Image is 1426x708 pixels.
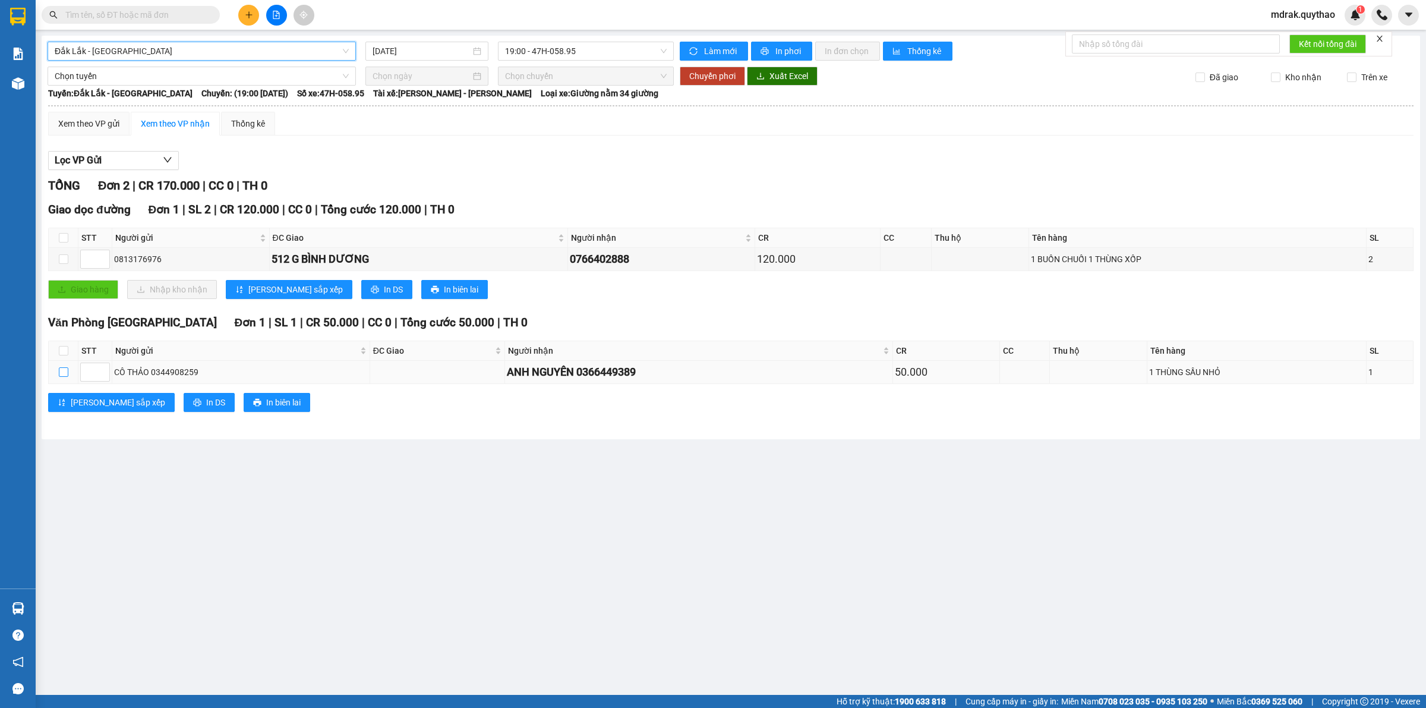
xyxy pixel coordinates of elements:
[775,45,803,58] span: In phơi
[78,228,112,248] th: STT
[1029,228,1366,248] th: Tên hàng
[48,151,179,170] button: Lọc VP Gửi
[48,203,131,216] span: Giao dọc đường
[747,67,818,86] button: downloadXuất Excel
[1350,10,1361,20] img: icon-new-feature
[368,316,392,329] span: CC 0
[1368,366,1411,379] div: 1
[266,396,301,409] span: In biên lai
[55,42,349,60] span: Đắk Lắk - Sài Gòn
[236,178,239,193] span: |
[1261,7,1345,22] span: mdrak.quythao
[193,398,201,408] span: printer
[1403,10,1414,20] span: caret-down
[881,228,931,248] th: CC
[12,48,24,60] img: solution-icon
[1147,341,1367,361] th: Tên hàng
[955,695,957,708] span: |
[203,178,206,193] span: |
[1299,37,1356,51] span: Kết nối tổng đài
[321,203,421,216] span: Tổng cước 120.000
[306,316,359,329] span: CR 50.000
[384,283,403,296] span: In DS
[1368,253,1411,266] div: 2
[275,316,297,329] span: SL 1
[1311,695,1313,708] span: |
[769,70,808,83] span: Xuất Excel
[751,42,812,61] button: printerIn phơi
[115,231,257,244] span: Người gửi
[430,203,455,216] span: TH 0
[235,285,244,295] span: sort-ascending
[58,117,119,130] div: Xem theo VP gửi
[12,630,24,641] span: question-circle
[1072,34,1280,54] input: Nhập số tổng đài
[395,316,397,329] span: |
[907,45,943,58] span: Thống kê
[373,344,493,357] span: ĐC Giao
[115,344,358,357] span: Người gửi
[206,396,225,409] span: In DS
[689,47,699,56] span: sync
[1367,228,1414,248] th: SL
[1358,5,1362,14] span: 1
[182,203,185,216] span: |
[570,251,753,268] div: 0766402888
[508,344,880,357] span: Người nhận
[201,87,288,100] span: Chuyến: (19:00 [DATE])
[755,228,881,248] th: CR
[1367,341,1414,361] th: SL
[12,656,24,668] span: notification
[892,47,903,56] span: bar-chart
[12,77,24,90] img: warehouse-icon
[680,42,748,61] button: syncLàm mới
[1251,697,1302,706] strong: 0369 525 060
[400,316,494,329] span: Tổng cước 50.000
[1205,71,1243,84] span: Đã giao
[48,316,217,329] span: Văn Phòng [GEOGRAPHIC_DATA]
[431,285,439,295] span: printer
[1289,34,1366,54] button: Kết nối tổng đài
[424,203,427,216] span: |
[288,203,312,216] span: CC 0
[114,253,267,266] div: 0813176976
[1398,5,1419,26] button: caret-down
[421,280,488,299] button: printerIn biên lai
[315,203,318,216] span: |
[12,602,24,615] img: warehouse-icon
[282,203,285,216] span: |
[1050,341,1147,361] th: Thu hộ
[761,47,771,56] span: printer
[266,5,287,26] button: file-add
[55,67,349,85] span: Chọn tuyến
[231,117,265,130] div: Thống kê
[680,67,745,86] button: Chuyển phơi
[932,228,1030,248] th: Thu hộ
[238,5,259,26] button: plus
[1377,10,1387,20] img: phone-icon
[757,251,879,268] div: 120.000
[127,280,217,299] button: downloadNhập kho nhận
[48,393,175,412] button: sort-ascending[PERSON_NAME] sắp xếp
[214,203,217,216] span: |
[114,366,368,379] div: CÔ THẢO 0344908259
[132,178,135,193] span: |
[1217,695,1302,708] span: Miền Bắc
[895,697,946,706] strong: 1900 633 818
[269,316,272,329] span: |
[299,11,308,19] span: aim
[966,695,1058,708] span: Cung cấp máy in - giấy in:
[48,89,193,98] b: Tuyến: Đắk Lắk - [GEOGRAPHIC_DATA]
[188,203,211,216] span: SL 2
[373,87,532,100] span: Tài xế: [PERSON_NAME] - [PERSON_NAME]
[138,178,200,193] span: CR 170.000
[541,87,658,100] span: Loại xe: Giường nằm 34 giường
[815,42,880,61] button: In đơn chọn
[242,178,267,193] span: TH 0
[209,178,234,193] span: CC 0
[444,283,478,296] span: In biên lai
[244,393,310,412] button: printerIn biên lai
[248,283,343,296] span: [PERSON_NAME] sắp xếp
[1360,697,1368,706] span: copyright
[65,8,206,21] input: Tìm tên, số ĐT hoặc mã đơn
